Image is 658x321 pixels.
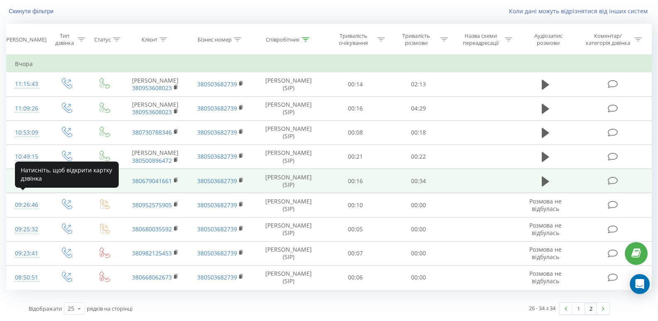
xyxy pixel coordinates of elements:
td: [PERSON_NAME] (SIP) [253,96,324,120]
td: 00:18 [387,120,450,145]
button: Скинути фільтри [6,7,58,15]
a: 380503682739 [197,80,237,88]
a: Коли дані можуть відрізнятися вiд інших систем [509,7,652,15]
div: Статус [94,36,111,43]
td: 00:06 [324,265,387,289]
a: 380953608023 [132,84,172,92]
a: 380730788346 [132,128,172,136]
div: 09:23:41 [15,245,39,262]
td: 00:00 [387,217,450,241]
td: 00:16 [324,169,387,193]
a: 380679041661 [132,177,172,185]
td: [PERSON_NAME] [122,145,188,169]
span: рядків на сторінці [87,305,132,312]
td: 00:07 [324,241,387,265]
div: 11:09:26 [15,100,39,117]
td: [PERSON_NAME] (SIP) [253,145,324,169]
td: [PERSON_NAME] (SIP) [253,72,324,96]
div: 10:49:15 [15,149,39,165]
span: Відображати [29,305,62,312]
a: 380503682739 [197,225,237,233]
td: [PERSON_NAME] (SIP) [253,193,324,217]
a: 380953608023 [132,108,172,116]
a: 380982125453 [132,249,172,257]
div: Клієнт [142,36,157,43]
div: [PERSON_NAME] [5,36,46,43]
div: 26 - 34 з 34 [529,304,555,312]
div: Тип дзвінка [54,32,75,47]
span: Розмова не відбулась [529,245,562,261]
a: 380503682739 [197,128,237,136]
a: 380503682739 [197,273,237,281]
div: 11:15:43 [15,76,39,92]
td: 02:13 [387,72,450,96]
td: Вчора [7,56,652,72]
td: [PERSON_NAME] [122,96,188,120]
span: Розмова не відбулась [529,221,562,237]
td: 00:16 [324,96,387,120]
div: 09:25:32 [15,221,39,238]
a: 380503682739 [197,152,237,160]
td: 00:14 [324,72,387,96]
div: Тривалість очікування [331,32,375,47]
div: Натисніть, щоб відкрити картку дзвінка [15,162,119,188]
div: 10:53:09 [15,125,39,141]
td: 00:00 [387,241,450,265]
span: Розмова не відбулась [529,197,562,213]
div: 08:50:51 [15,270,39,286]
td: 00:08 [324,120,387,145]
td: 00:05 [324,217,387,241]
td: 04:29 [387,96,450,120]
a: 380500896472 [132,157,172,164]
a: 380952575905 [132,201,172,209]
a: 380503682739 [197,249,237,257]
a: 1 [572,303,585,314]
div: Назва схеми переадресації [458,32,503,47]
div: Тривалість розмови [394,32,438,47]
a: 380503682739 [197,177,237,185]
a: 380668062673 [132,273,172,281]
span: Розмова не відбулась [529,270,562,285]
td: 00:34 [387,169,450,193]
td: 00:10 [324,193,387,217]
td: [PERSON_NAME] (SIP) [253,120,324,145]
div: Аудіозапис розмови [523,32,574,47]
td: [PERSON_NAME] [122,72,188,96]
a: 380680035592 [132,225,172,233]
td: 00:00 [387,265,450,289]
td: [PERSON_NAME] (SIP) [253,241,324,265]
div: 09:26:46 [15,197,39,213]
div: Open Intercom Messenger [630,274,650,294]
a: 380503682739 [197,104,237,112]
td: [PERSON_NAME] (SIP) [253,217,324,241]
td: 00:21 [324,145,387,169]
div: Співробітник [266,36,300,43]
div: 25 [68,304,74,313]
td: [PERSON_NAME] (SIP) [253,169,324,193]
a: 2 [585,303,597,314]
td: [PERSON_NAME] (SIP) [253,265,324,289]
td: 00:00 [387,193,450,217]
div: Бізнес номер [198,36,232,43]
a: 380503682739 [197,201,237,209]
td: 00:22 [387,145,450,169]
div: Коментар/категорія дзвінка [584,32,632,47]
